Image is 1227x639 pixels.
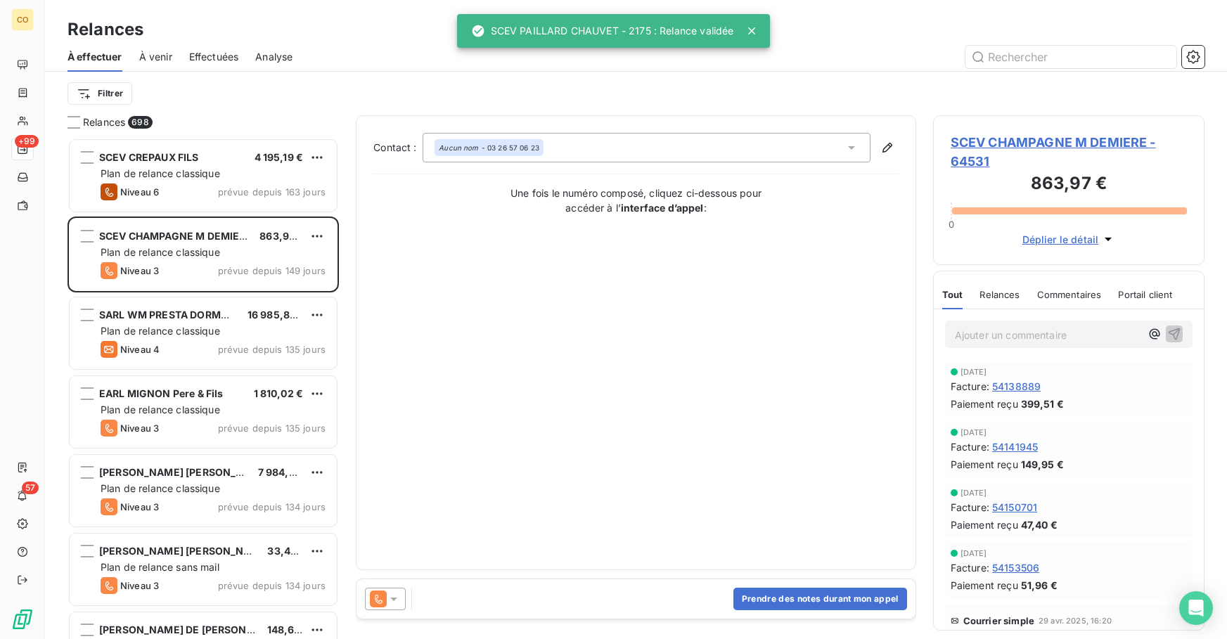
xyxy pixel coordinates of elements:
span: 1 810,02 € [254,387,304,399]
span: 4 195,19 € [255,151,304,163]
span: Plan de relance sans mail [101,561,219,573]
span: À effectuer [68,50,122,64]
span: prévue depuis 134 jours [218,501,326,512]
span: prévue depuis 149 jours [218,265,326,276]
span: Niveau 3 [120,580,159,591]
span: Paiement reçu [951,457,1018,472]
span: 57 [22,482,39,494]
span: [DATE] [961,489,987,497]
span: SCEV CHAMPAGNE M DEMIERE [99,230,252,242]
span: [DATE] [961,368,987,376]
span: 0 [949,219,954,230]
button: Filtrer [68,82,132,105]
span: Facture : [951,560,989,575]
button: Déplier le détail [1018,231,1120,247]
span: Niveau 3 [120,265,159,276]
span: SARL WM PRESTA DORMANS [99,309,242,321]
span: À venir [139,50,172,64]
span: 47,40 € [1021,517,1058,532]
span: Facture : [951,379,989,394]
div: SCEV PAILLARD CHAUVET - 2175 : Relance validée [471,18,734,44]
span: 148,63 € [267,624,310,635]
span: 7 984,57 € [258,466,311,478]
div: - 03 26 57 06 23 [439,143,539,153]
span: 54141945 [992,439,1038,454]
span: [PERSON_NAME] DE [PERSON_NAME] [99,624,286,635]
img: Logo LeanPay [11,608,34,631]
h3: 863,97 € [951,171,1187,199]
span: [PERSON_NAME] [PERSON_NAME] [99,545,270,557]
span: Commentaires [1037,289,1102,300]
span: 33,48 € [267,545,306,557]
span: Niveau 3 [120,422,159,434]
h3: Relances [68,17,143,42]
span: Analyse [255,50,293,64]
span: 54150701 [992,500,1037,515]
span: Niveau 4 [120,344,160,355]
span: Tout [942,289,963,300]
span: Facture : [951,500,989,515]
span: 54153506 [992,560,1039,575]
div: CO [11,8,34,31]
span: Plan de relance classique [101,167,220,179]
span: Courrier simple [963,615,1034,626]
span: Niveau 3 [120,501,159,512]
span: Plan de relance classique [101,246,220,258]
span: Paiement reçu [951,578,1018,593]
span: 698 [128,116,152,129]
span: prévue depuis 135 jours [218,344,326,355]
label: Contact : [373,141,423,155]
span: 54138889 [992,379,1041,394]
span: Portail client [1118,289,1172,300]
span: prévue depuis 163 jours [218,186,326,198]
span: Facture : [951,439,989,454]
span: 16 985,82 € [248,309,306,321]
span: 399,51 € [1021,396,1064,411]
div: Open Intercom Messenger [1179,591,1213,625]
span: 149,95 € [1021,457,1064,472]
span: Effectuées [189,50,239,64]
span: Paiement reçu [951,396,1018,411]
span: Plan de relance classique [101,404,220,415]
span: SCEV CREPAUX FILS [99,151,199,163]
span: prévue depuis 135 jours [218,422,326,434]
span: 863,97 € [259,230,304,242]
span: 51,96 € [1021,578,1058,593]
span: Niveau 6 [120,186,159,198]
span: [PERSON_NAME] [PERSON_NAME] [99,466,270,478]
span: Paiement reçu [951,517,1018,532]
strong: interface d’appel [621,202,704,214]
span: [DATE] [961,549,987,557]
em: Aucun nom [439,143,478,153]
div: grid [68,138,339,639]
span: Relances [979,289,1020,300]
input: Rechercher [965,46,1176,68]
span: [DATE] [961,428,987,437]
span: EARL MIGNON Pere & Fils [99,387,223,399]
button: Prendre des notes durant mon appel [733,588,907,610]
span: +99 [15,135,39,148]
span: Relances [83,115,125,129]
span: Plan de relance classique [101,325,220,337]
span: SCEV CHAMPAGNE M DEMIERE - 64531 [951,133,1187,171]
p: Une fois le numéro composé, cliquez ci-dessous pour accéder à l’ : [496,186,777,215]
span: 29 avr. 2025, 16:20 [1039,617,1112,625]
span: Déplier le détail [1022,232,1099,247]
span: Plan de relance classique [101,482,220,494]
span: prévue depuis 134 jours [218,580,326,591]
